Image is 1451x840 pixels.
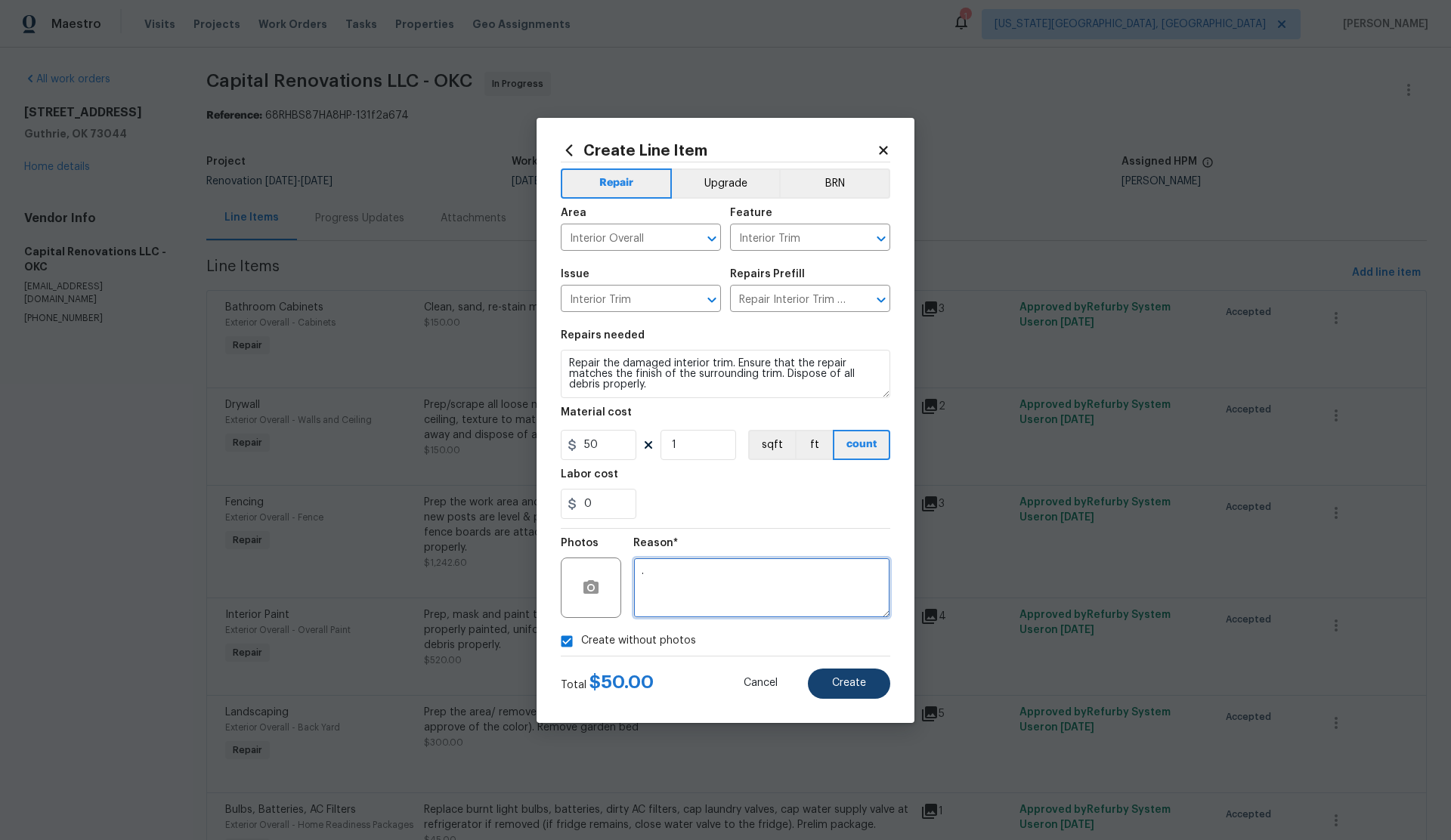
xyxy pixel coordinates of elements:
[730,269,805,279] h5: Repairs Prefill
[561,269,589,279] h5: Issue
[561,675,654,693] div: Total
[589,673,654,691] span: $ 50.00
[672,168,780,199] button: Upgrade
[561,350,890,398] textarea: Repair the damaged interior trim. Ensure that the repair matches the finish of the surrounding tr...
[561,142,877,159] h2: Create Line Item
[633,538,678,548] h5: Reason*
[561,330,645,341] h5: Repairs needed
[633,557,890,618] textarea: .
[561,168,672,199] button: Repair
[561,538,599,548] h5: Photos
[730,208,772,218] h5: Feature
[871,228,892,249] button: Open
[744,678,778,689] span: Cancel
[748,430,795,460] button: sqft
[701,228,722,249] button: Open
[808,669,890,699] button: Create
[719,669,802,699] button: Cancel
[833,430,890,460] button: count
[561,208,586,218] h5: Area
[561,407,632,418] h5: Material cost
[832,678,866,689] span: Create
[871,289,892,310] button: Open
[581,633,696,649] span: Create without photos
[779,168,890,199] button: BRN
[795,430,833,460] button: ft
[701,289,722,310] button: Open
[561,469,618,480] h5: Labor cost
